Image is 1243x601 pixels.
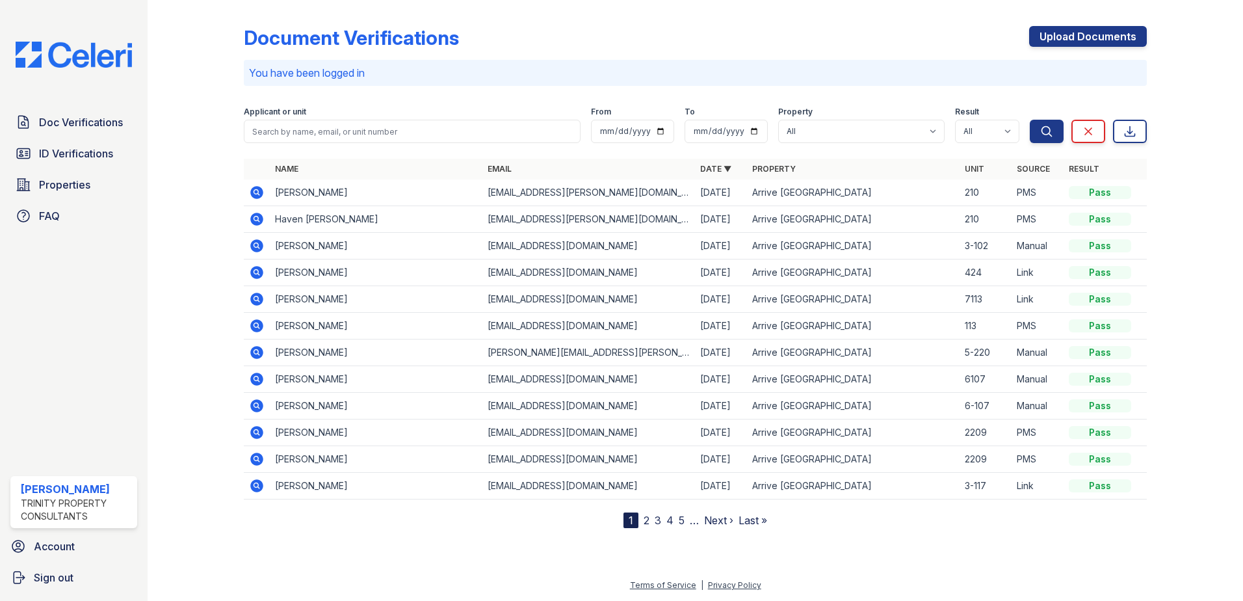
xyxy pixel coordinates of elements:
td: [PERSON_NAME] [270,260,482,286]
div: Pass [1069,213,1131,226]
span: Account [34,539,75,554]
td: Arrive [GEOGRAPHIC_DATA] [747,260,960,286]
label: Result [955,107,979,117]
td: [EMAIL_ADDRESS][DOMAIN_NAME] [482,313,695,340]
a: Account [5,533,142,559]
td: [EMAIL_ADDRESS][PERSON_NAME][DOMAIN_NAME] [482,180,695,206]
td: [PERSON_NAME] [270,366,482,393]
td: 3-102 [960,233,1012,260]
td: Arrive [GEOGRAPHIC_DATA] [747,393,960,420]
label: To [685,107,695,117]
a: Properties [10,172,137,198]
td: Arrive [GEOGRAPHIC_DATA] [747,233,960,260]
td: Arrive [GEOGRAPHIC_DATA] [747,340,960,366]
a: 4 [666,514,674,527]
a: Email [488,164,512,174]
label: From [591,107,611,117]
div: Pass [1069,293,1131,306]
td: Haven [PERSON_NAME] [270,206,482,233]
div: Pass [1069,346,1131,359]
td: Link [1012,286,1064,313]
td: [EMAIL_ADDRESS][DOMAIN_NAME] [482,473,695,500]
a: Last » [739,514,767,527]
p: You have been logged in [249,65,1142,81]
td: [DATE] [695,206,747,233]
td: PMS [1012,420,1064,446]
td: [DATE] [695,446,747,473]
td: 6-107 [960,393,1012,420]
div: Pass [1069,266,1131,279]
a: Date ▼ [700,164,731,174]
a: Name [275,164,298,174]
td: [PERSON_NAME] [270,446,482,473]
span: FAQ [39,208,60,224]
td: [PERSON_NAME] [270,313,482,340]
a: 2 [644,514,649,527]
td: [EMAIL_ADDRESS][DOMAIN_NAME] [482,286,695,313]
td: [DATE] [695,393,747,420]
label: Property [778,107,813,117]
td: 2209 [960,420,1012,446]
div: Pass [1069,426,1131,439]
div: Trinity Property Consultants [21,497,132,523]
td: [PERSON_NAME][EMAIL_ADDRESS][PERSON_NAME][DOMAIN_NAME] [482,340,695,366]
td: Link [1012,473,1064,500]
td: Manual [1012,233,1064,260]
span: ID Verifications [39,146,113,161]
td: 7113 [960,286,1012,313]
div: Pass [1069,399,1131,412]
td: 210 [960,206,1012,233]
td: [DATE] [695,340,747,366]
td: PMS [1012,206,1064,233]
td: [PERSON_NAME] [270,180,482,206]
td: Manual [1012,366,1064,393]
div: [PERSON_NAME] [21,481,132,497]
a: Terms of Service [630,580,696,590]
td: Arrive [GEOGRAPHIC_DATA] [747,446,960,473]
div: Pass [1069,239,1131,252]
td: Link [1012,260,1064,286]
div: Pass [1069,373,1131,386]
div: Pass [1069,479,1131,492]
td: 113 [960,313,1012,340]
img: CE_Logo_Blue-a8612792a0a2168367f1c8372b55b34899dd931a85d93a1a3d3e32e68fde9ad4.png [5,42,142,68]
td: [EMAIL_ADDRESS][DOMAIN_NAME] [482,233,695,260]
div: Document Verifications [244,26,459,49]
span: … [690,513,699,528]
span: Sign out [34,570,73,585]
td: [DATE] [695,473,747,500]
td: 210 [960,180,1012,206]
td: Arrive [GEOGRAPHIC_DATA] [747,286,960,313]
a: Result [1069,164,1099,174]
td: Arrive [GEOGRAPHIC_DATA] [747,366,960,393]
a: 5 [679,514,685,527]
td: PMS [1012,180,1064,206]
td: [PERSON_NAME] [270,340,482,366]
td: 3-117 [960,473,1012,500]
a: FAQ [10,203,137,229]
div: Pass [1069,319,1131,332]
a: ID Verifications [10,140,137,167]
td: [PERSON_NAME] [270,420,482,446]
td: [EMAIL_ADDRESS][DOMAIN_NAME] [482,260,695,286]
td: [DATE] [695,180,747,206]
span: Doc Verifications [39,114,123,130]
a: Privacy Policy [708,580,761,590]
td: [DATE] [695,260,747,286]
td: [PERSON_NAME] [270,286,482,313]
a: Source [1017,164,1050,174]
a: Sign out [5,565,142,591]
td: [DATE] [695,420,747,446]
td: Arrive [GEOGRAPHIC_DATA] [747,313,960,340]
div: | [701,580,703,590]
span: Properties [39,177,90,193]
td: [PERSON_NAME] [270,393,482,420]
a: Doc Verifications [10,109,137,135]
div: Pass [1069,453,1131,466]
a: 3 [655,514,661,527]
td: Arrive [GEOGRAPHIC_DATA] [747,420,960,446]
td: [DATE] [695,233,747,260]
td: [EMAIL_ADDRESS][DOMAIN_NAME] [482,393,695,420]
a: Next › [704,514,733,527]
